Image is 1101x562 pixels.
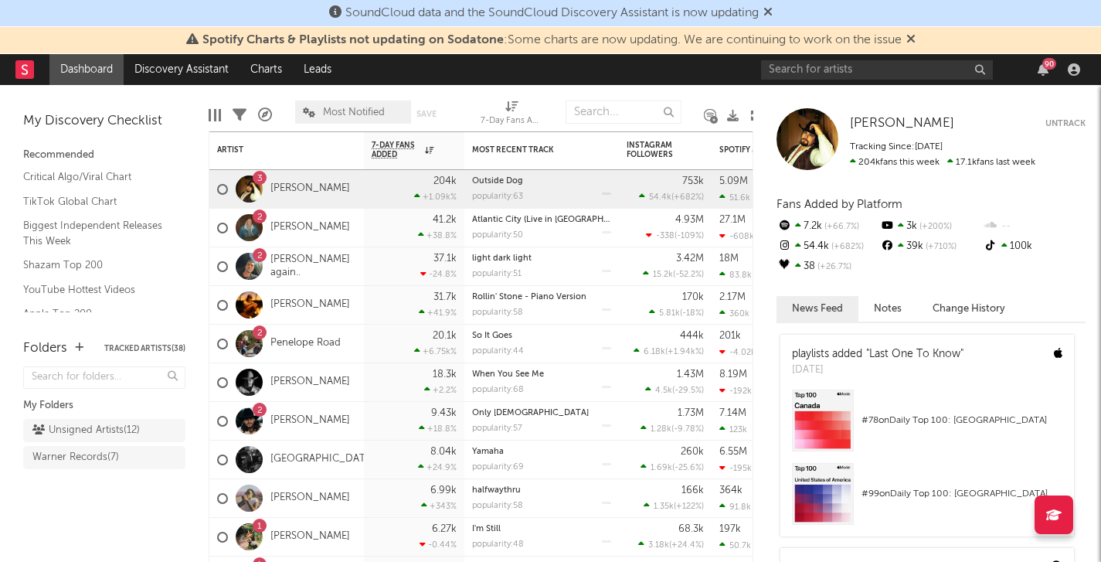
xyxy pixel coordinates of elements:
[414,346,457,356] div: +6.75k %
[23,305,170,322] a: Apple Top 200
[719,386,752,396] div: -192k
[644,501,704,511] div: ( )
[879,237,982,257] div: 39k
[472,540,524,549] div: popularity: 48
[719,270,752,280] div: 83.8k
[424,385,457,395] div: +2.2 %
[674,425,702,434] span: -9.78 %
[472,332,611,340] div: So It Goes
[420,269,457,279] div: -24.8 %
[270,530,350,543] a: [PERSON_NAME]
[472,254,611,263] div: light dark light
[719,331,741,341] div: 201k
[850,117,954,130] span: [PERSON_NAME]
[829,243,864,251] span: +682 %
[719,254,739,264] div: 18M
[433,254,457,264] div: 37.1k
[240,54,293,85] a: Charts
[879,216,982,237] div: 3k
[676,502,702,511] span: +122 %
[675,464,702,472] span: -25.6 %
[719,370,747,380] div: 8.19M
[472,463,524,472] div: popularity: 69
[432,524,457,534] div: 6.27k
[433,370,457,380] div: 18.3k
[49,54,124,85] a: Dashboard
[258,93,272,138] div: A&R Pipeline
[481,93,542,138] div: 7-Day Fans Added (7-Day Fans Added)
[676,254,704,264] div: 3.42M
[681,447,704,457] div: 260k
[472,308,523,317] div: popularity: 58
[682,176,704,186] div: 753k
[850,158,1035,167] span: 17.1k fans last week
[472,216,611,224] div: Atlantic City (Live in Jersey) [feat. Bruce Springsteen and Kings of Leon]
[858,296,917,322] button: Notes
[472,293,611,301] div: Rollin' Stone - Piano Version
[815,263,851,271] span: +26.7 %
[646,230,704,240] div: ( )
[1038,63,1048,76] button: 90
[654,502,674,511] span: 1.35k
[668,348,702,356] span: +1.94k %
[433,331,457,341] div: 20.1k
[792,346,963,363] div: playlists added
[719,231,754,241] div: -608k
[983,237,1086,257] div: 100k
[472,486,521,495] a: halfwaythru
[861,485,1062,503] div: # 99 on Daily Top 100: [GEOGRAPHIC_DATA]
[416,110,437,118] button: Save
[23,146,185,165] div: Recommended
[472,254,532,263] a: light dark light
[680,331,704,341] div: 444k
[850,158,940,167] span: 204k fans this week
[430,485,457,496] div: 6.99k
[719,176,748,186] div: 5.09M
[653,271,673,279] span: 15.2k
[472,409,589,417] a: Only [DEMOGRAPHIC_DATA]
[645,385,704,395] div: ( )
[719,424,747,434] div: 123k
[345,7,759,19] span: SoundCloud data and the SoundCloud Discovery Assistant is now updating
[861,411,1062,430] div: # 78 on Daily Top 100: [GEOGRAPHIC_DATA]
[472,192,523,201] div: popularity: 63
[372,141,421,159] span: 7-Day Fans Added
[270,414,350,427] a: [PERSON_NAME]
[675,387,702,395] span: -29.5 %
[209,93,221,138] div: Edit Columns
[431,408,457,418] div: 9.43k
[917,223,952,231] span: +200 %
[104,345,185,353] button: Tracked Artists(38)
[433,292,457,302] div: 31.7k
[822,223,859,231] span: +66.7 %
[32,448,119,467] div: Warner Records ( 7 )
[433,215,457,225] div: 41.2k
[719,408,746,418] div: 7.14M
[677,370,704,380] div: 1.43M
[682,292,704,302] div: 170k
[983,216,1086,237] div: --
[776,257,879,277] div: 38
[719,215,746,225] div: 27.1M
[792,363,963,378] div: [DATE]
[681,485,704,496] div: 166k
[419,424,457,434] div: +18.8 %
[719,292,746,302] div: 2.17M
[472,177,523,186] a: Outside Dog
[472,386,524,394] div: popularity: 68
[23,217,170,249] a: Biggest Independent Releases This Week
[23,339,67,358] div: Folders
[430,447,457,457] div: 8.04k
[472,216,826,224] a: Atlantic City (Live in [GEOGRAPHIC_DATA]) [feat. [PERSON_NAME] and [PERSON_NAME]]
[641,462,704,472] div: ( )
[472,486,611,495] div: halfwaythru
[472,270,522,278] div: popularity: 51
[674,193,702,202] span: +682 %
[656,232,675,240] span: -338
[719,347,756,357] div: -4.02k
[850,116,954,131] a: [PERSON_NAME]
[761,60,993,80] input: Search for artists
[639,192,704,202] div: ( )
[566,100,681,124] input: Search...
[23,193,170,210] a: TikTok Global Chart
